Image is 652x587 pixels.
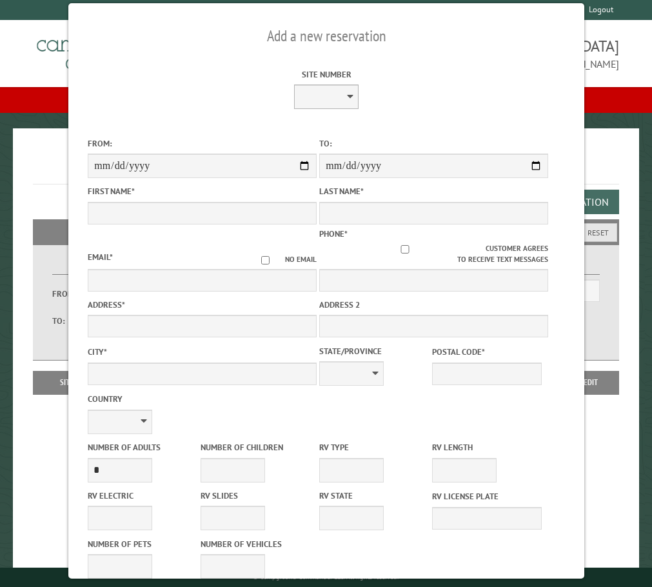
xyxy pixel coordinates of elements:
label: To: [319,137,548,150]
label: Number of Children [200,441,310,453]
label: Postal Code [431,346,541,358]
label: RV Electric [88,490,197,502]
label: Address [88,299,317,311]
label: RV Slides [200,490,310,502]
label: RV License Plate [431,490,541,502]
label: Phone [319,228,348,239]
label: No email [246,254,317,265]
label: Country [88,393,317,405]
label: Site Number [212,68,440,81]
label: Customer agrees to receive text messages [319,243,548,265]
h2: Add a new reservation [88,24,564,48]
label: City [88,346,317,358]
button: Reset [579,223,617,242]
label: Number of Pets [88,538,197,550]
label: Dates [52,260,186,275]
h2: Filters [33,219,620,244]
small: © Campground Commander LLC. All rights reserved. [253,573,399,581]
label: Email [88,252,113,263]
input: Customer agrees to receive text messages [324,245,486,254]
label: First Name [88,185,317,197]
label: Number of Adults [88,441,197,453]
img: Campground Commander [33,25,194,75]
label: Last Name [319,185,548,197]
label: State/Province [319,345,429,357]
label: RV Type [319,441,429,453]
h1: Reservations [33,149,620,184]
input: No email [246,256,285,264]
label: RV State [319,490,429,502]
label: RV Length [431,441,541,453]
th: Site [39,371,95,394]
label: Number of Vehicles [200,538,310,550]
label: To: [52,315,86,327]
label: Address 2 [319,299,548,311]
label: From: [52,288,86,300]
label: From: [88,137,317,150]
th: Edit [562,371,619,394]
